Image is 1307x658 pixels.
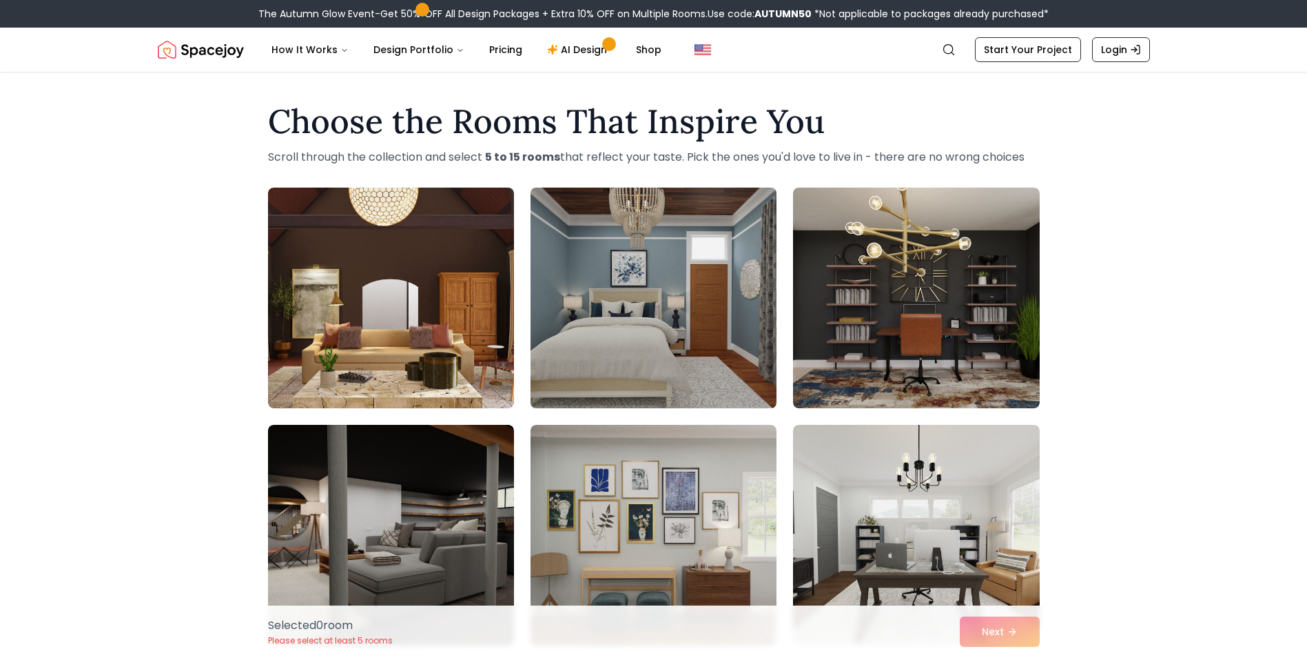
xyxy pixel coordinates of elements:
[260,36,672,63] nav: Main
[158,36,244,63] img: Spacejoy Logo
[268,617,393,634] p: Selected 0 room
[975,37,1081,62] a: Start Your Project
[754,7,812,21] b: AUTUMN50
[793,425,1039,646] img: Room room-6
[485,149,560,165] strong: 5 to 15 rooms
[268,188,514,408] img: Room room-1
[793,188,1039,408] img: Room room-3
[158,28,1150,72] nav: Global
[258,7,1049,21] div: The Autumn Glow Event-Get 50% OFF All Design Packages + Extra 10% OFF on Multiple Rooms.
[260,36,360,63] button: How It Works
[524,182,783,414] img: Room room-2
[625,36,672,63] a: Shop
[478,36,533,63] a: Pricing
[362,36,475,63] button: Design Portfolio
[1092,37,1150,62] a: Login
[708,7,812,21] span: Use code:
[536,36,622,63] a: AI Design
[158,36,244,63] a: Spacejoy
[268,425,514,646] img: Room room-4
[268,149,1040,166] p: Scroll through the collection and select that reflect your taste. Pick the ones you'd love to liv...
[812,7,1049,21] span: *Not applicable to packages already purchased*
[268,105,1040,138] h1: Choose the Rooms That Inspire You
[694,41,711,58] img: United States
[268,635,393,646] p: Please select at least 5 rooms
[531,425,776,646] img: Room room-5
